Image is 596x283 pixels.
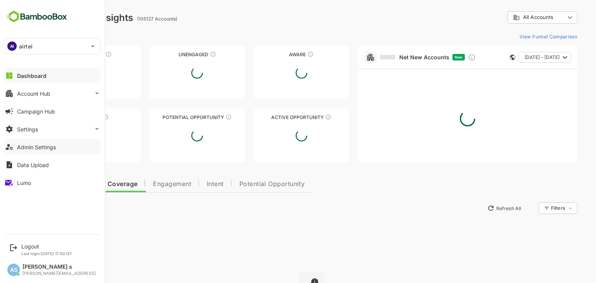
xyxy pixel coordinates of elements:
div: Settings [17,126,38,133]
p: Last login: [DATE] 17:50 IST [21,251,72,256]
div: These accounts have just entered the buying cycle and need further nurturing [280,51,286,57]
div: Account Hub [17,90,50,97]
button: Account Hub [4,86,101,101]
button: Refresh All [457,202,497,214]
div: These accounts have not shown enough engagement and need nurturing [183,51,189,57]
div: Filters [524,205,538,211]
div: Filters [523,201,550,215]
span: Potential Opportunity [212,181,278,187]
div: These accounts have open opportunities which might be at any of the Sales Stages [298,114,304,120]
div: Unreached [19,52,113,57]
button: Dashboard [4,68,101,83]
a: Net New Accounts [353,54,422,61]
div: Dashboard Insights [19,12,106,23]
div: Data Upload [17,162,49,168]
div: Potential Opportunity [123,114,217,120]
button: [DATE] - [DATE] [491,52,544,63]
div: Campaign Hub [17,108,55,115]
div: Logout [21,243,72,250]
span: New [428,55,435,59]
span: Data Quality and Coverage [26,181,110,187]
div: Active Opportunity [227,114,322,120]
ag: (105127 Accounts) [110,16,152,22]
div: AS [7,264,20,276]
div: [PERSON_NAME] s [23,264,96,270]
div: AIairtel [4,38,100,54]
div: These accounts have not been engaged with for a defined time period [78,51,85,57]
div: These accounts are warm, further nurturing would qualify them to MQAs [75,114,81,120]
img: BambooboxFullLogoMark.5f36c76dfaba33ec1ec1367b70bb1252.svg [4,9,69,24]
div: All Accounts [486,14,538,21]
div: Unengaged [123,52,217,57]
button: Lumo [4,175,101,190]
div: Discover new ICP-fit accounts showing engagement — via intent surges, anonymous website visits, L... [441,53,449,61]
span: [DATE] - [DATE] [497,52,532,62]
div: Engaged [19,114,113,120]
div: Admin Settings [17,144,56,150]
button: Campaign Hub [4,104,101,119]
button: New Insights [19,201,75,215]
div: [PERSON_NAME][EMAIL_ADDRESS] [23,271,96,276]
div: Aware [227,52,322,57]
p: airtel [19,42,33,50]
div: This card does not support filter and segments [483,55,488,60]
div: All Accounts [480,10,550,25]
div: AI [7,41,17,51]
button: Settings [4,121,101,137]
div: These accounts are MQAs and can be passed on to Inside Sales [198,114,204,120]
span: Engagement [126,181,164,187]
div: Dashboard [17,72,47,79]
span: All Accounts [496,14,526,20]
button: View Funnel Comparison [489,30,550,43]
div: Lumo [17,179,31,186]
button: Data Upload [4,157,101,173]
span: Intent [180,181,197,187]
button: Admin Settings [4,139,101,155]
